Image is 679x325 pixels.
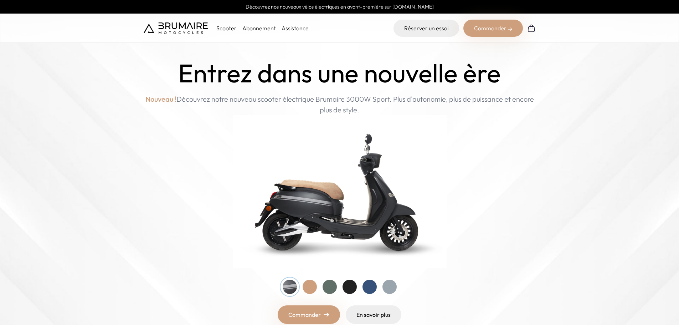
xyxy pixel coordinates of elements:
p: Scooter [216,24,237,32]
a: Abonnement [242,25,276,32]
a: Assistance [282,25,309,32]
img: right-arrow.png [324,313,329,317]
img: Panier [527,24,536,32]
p: Découvrez notre nouveau scooter électrique Brumaire 3000W Sport. Plus d'autonomie, plus de puissa... [144,94,536,115]
a: En savoir plus [346,305,401,324]
span: Nouveau ! [145,94,176,105]
img: right-arrow-2.png [508,27,512,31]
h1: Entrez dans une nouvelle ère [178,59,501,88]
a: Commander [278,305,340,324]
div: Commander [463,20,523,37]
a: Réserver un essai [393,20,459,37]
img: Brumaire Motocycles [144,22,208,34]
